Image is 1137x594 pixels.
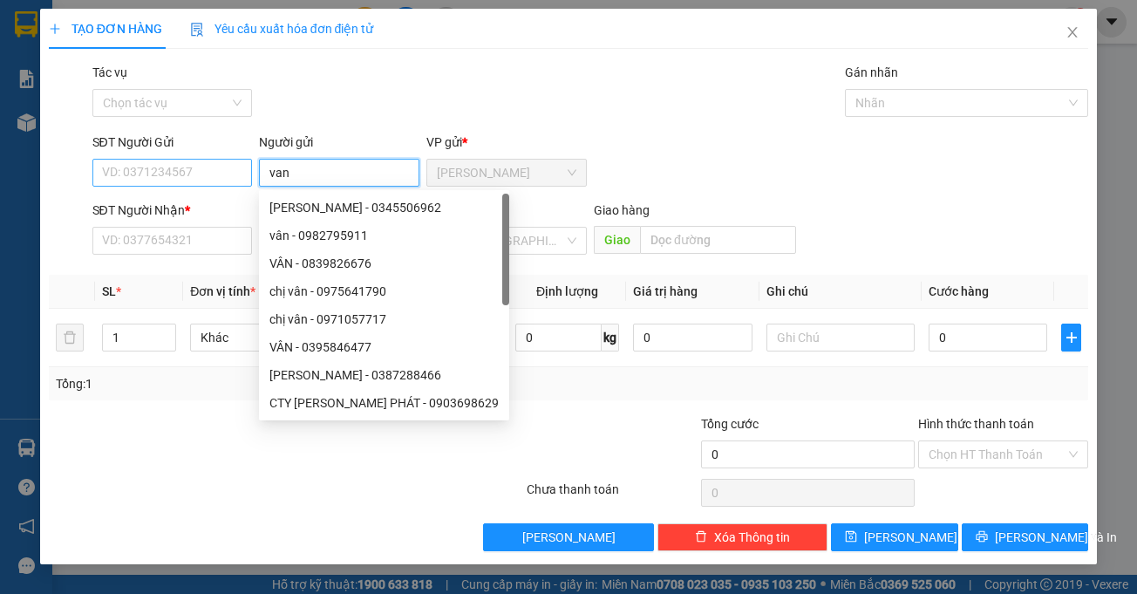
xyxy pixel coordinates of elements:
span: plus [1062,331,1080,345]
span: [PERSON_NAME] [522,528,616,547]
div: chị vân - 0975641790 [269,282,499,301]
span: save [845,530,857,544]
button: printer[PERSON_NAME] và In [962,523,1089,551]
th: Ghi chú [759,275,922,309]
span: [PERSON_NAME] [864,528,957,547]
div: [PERSON_NAME] - 0345506962 [269,198,499,217]
div: SĐT Người Nhận [92,201,253,220]
span: Khác [201,324,328,351]
div: LABO MƯỜI DUNG [167,36,307,78]
span: printer [976,530,988,544]
div: Tổng: 1 [56,374,440,393]
button: delete [56,324,84,352]
span: kg [602,324,619,352]
label: Hình thức thanh toán [918,417,1034,431]
span: Giao hàng [594,203,650,217]
button: save[PERSON_NAME] [831,523,958,551]
span: Xóa Thông tin [714,528,790,547]
span: Giá trị hàng [633,284,698,298]
div: VÂN - 0395846477 [259,333,509,361]
div: 0868222077 [15,75,154,99]
span: Nhận: [167,17,208,35]
div: Chưa thanh toán [525,480,698,510]
span: CR : [13,114,40,133]
button: [PERSON_NAME] [483,523,653,551]
input: Dọc đường [640,226,796,254]
label: Gán nhãn [845,65,898,79]
span: Giao [594,226,640,254]
div: VÂN - 0839826676 [269,254,499,273]
label: Tác vụ [92,65,127,79]
img: icon [190,23,204,37]
div: VÂN - 0395846477 [269,338,499,357]
div: An Sương [167,15,307,36]
div: SĐT Người Gửi [92,133,253,152]
input: Ghi Chú [766,324,915,352]
div: LÊ VĂN THÀNH - 0345506962 [259,194,509,222]
span: Yêu cầu xuất hóa đơn điện tử [190,22,374,36]
div: trần văn huy - 0387288466 [259,361,509,389]
div: VP gửi [426,133,587,152]
div: 0908876121 [167,78,307,102]
span: Cước hàng [929,284,989,298]
div: chị vân - 0975641790 [259,277,509,305]
span: close [1066,25,1079,39]
span: TẠO ĐƠN HÀNG [49,22,162,36]
div: vân - 0982795911 [269,226,499,245]
span: Đơn vị tính [190,284,255,298]
span: Tổng cước [701,417,759,431]
input: 0 [633,324,752,352]
div: CTY VŨ VẠN PHÁT - 0903698629 [259,389,509,417]
div: CTY [PERSON_NAME] PHÁT - 0903698629 [269,393,499,413]
div: 30.000 [13,113,157,133]
button: Close [1048,9,1097,58]
span: plus [49,23,61,35]
div: Người gửi [259,133,419,152]
div: [PERSON_NAME] [15,15,154,54]
div: VÂN - 0839826676 [259,249,509,277]
button: plus [1061,324,1081,352]
div: chị vân - 0971057717 [269,310,499,329]
div: vân - 0982795911 [259,222,509,249]
div: chị vân - 0971057717 [259,305,509,333]
span: Định lượng [536,284,598,298]
div: [PERSON_NAME] - 0387288466 [269,365,499,385]
span: Gửi: [15,15,42,33]
div: NK HOÀN MỸ [15,54,154,75]
span: Mỹ Hương [437,160,576,186]
span: SL [102,284,116,298]
button: deleteXóa Thông tin [657,523,827,551]
span: [PERSON_NAME] và In [995,528,1117,547]
span: delete [695,530,707,544]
